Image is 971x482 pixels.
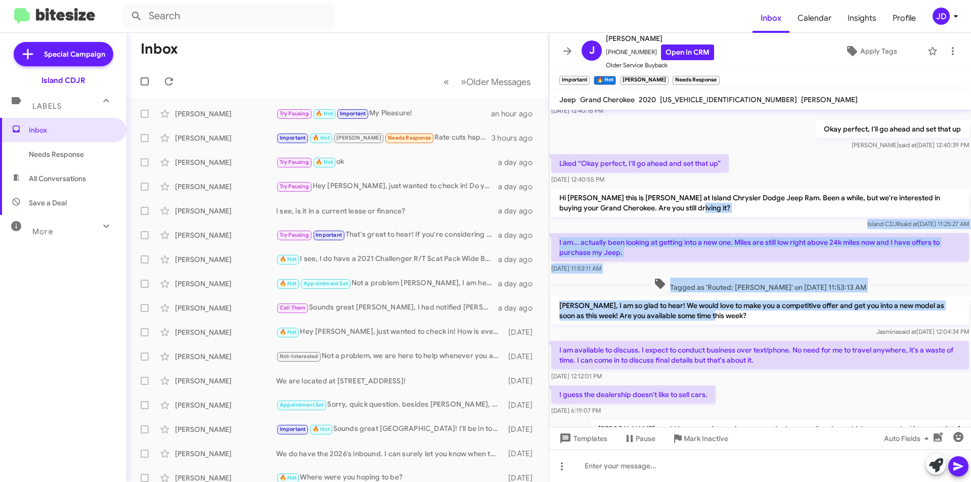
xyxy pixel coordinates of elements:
a: Profile [885,4,924,33]
div: Hey [PERSON_NAME], just wanted to check in! Do you have a moment [DATE]? [276,181,498,192]
span: said at [899,328,916,335]
div: Island CDJR [41,75,85,85]
div: [DATE] [503,449,541,459]
div: We are located at [STREET_ADDRESS]! [276,376,503,386]
small: [PERSON_NAME] [620,76,669,85]
span: [PERSON_NAME] [336,135,381,141]
span: [DATE] 12:40:55 PM [551,176,604,183]
span: Inbox [753,4,789,33]
span: [DATE] 12:40:16 PM [551,107,603,114]
span: 🔥 Hot [316,110,333,117]
small: 🔥 Hot [594,76,615,85]
span: Pause [636,429,655,448]
span: More [32,227,53,236]
p: [PERSON_NAME], I am so glad to hear! We would love to make you a competitive offer and get you in... [551,296,969,325]
button: Auto Fields [876,429,941,448]
span: Try Pausing [280,183,309,190]
nav: Page navigation example [438,71,537,92]
div: I see, is it in a current lease or finance? [276,206,498,216]
p: Hi [PERSON_NAME] this is [PERSON_NAME] at Island Chrysler Dodge Jeep Ram. Been a while, but we're... [551,189,969,217]
span: Important [280,426,306,432]
span: » [461,75,466,88]
span: J [589,42,595,59]
span: 🔥 Hot [313,135,330,141]
button: JD [924,8,960,25]
div: That's great to hear! If you're considering selling, we’d love to discuss the details further. Wh... [276,229,498,241]
span: said at [899,141,916,149]
div: a day ago [498,230,541,240]
span: [PERSON_NAME] [606,32,714,45]
a: Insights [840,4,885,33]
p: I guess the dealership doesn't like to sell cars. [551,385,716,404]
span: Apply Tags [860,42,897,60]
span: Island CDJR [DATE] 11:25:27 AM [867,220,969,228]
span: Jasmina [DATE] 12:04:34 PM [876,328,969,335]
input: Search [122,4,335,28]
div: Not a problem, we are here to help whenever you are ready! [276,350,503,362]
span: Appointment Set [280,402,324,408]
div: [PERSON_NAME] [175,230,276,240]
span: Jeep [559,95,576,104]
span: Inbox [29,125,115,135]
div: [PERSON_NAME] [175,254,276,265]
div: We do have the 2026's inbound. I can surely let you know when they arrive! [276,449,503,459]
span: said at [900,220,918,228]
div: [PERSON_NAME] [175,400,276,410]
div: Sorry, quick question. besides [PERSON_NAME], do you remember who you sat with? [276,399,503,411]
span: Older Service Buyback [606,60,714,70]
p: I am available to discuss. I expect to conduct business over text/phone. No need for me to travel... [551,341,969,369]
div: [PERSON_NAME] [175,303,276,313]
button: Next [455,71,537,92]
small: Important [559,76,590,85]
a: Open in CRM [661,45,714,60]
div: Hey [PERSON_NAME], just wanted to check in! How is everything? [276,326,503,338]
div: [DATE] [503,352,541,362]
span: « [444,75,449,88]
div: ok [276,156,498,168]
div: a day ago [498,157,541,167]
span: Labels [32,102,62,111]
span: Try Pausing [280,232,309,238]
span: Auto Fields [884,429,933,448]
span: [DATE] 6:19:07 PM [551,407,601,414]
span: [DATE] 11:53:11 AM [551,265,601,272]
div: JD [933,8,950,25]
span: Needs Response [29,149,115,159]
span: 🔥 Hot [280,474,297,481]
a: Calendar [789,4,840,33]
div: a day ago [498,279,541,289]
span: Call Them [280,304,306,311]
p: [PERSON_NAME] would love to assist you in a remote deal personally, what vehicle were you looking... [590,420,969,438]
span: 🔥 Hot [313,426,330,432]
button: Pause [615,429,664,448]
span: [PERSON_NAME] [801,95,858,104]
div: [PERSON_NAME] [175,157,276,167]
button: Mark Inactive [664,429,736,448]
span: 🔥 Hot [280,256,297,262]
div: an hour ago [491,109,541,119]
div: Sounds great [PERSON_NAME], I had notified [PERSON_NAME]. Was he able to reach you? [276,302,498,314]
div: [PERSON_NAME] [175,279,276,289]
a: Special Campaign [14,42,113,66]
span: Not-Interested [280,353,319,360]
button: Apply Tags [819,42,922,60]
span: Important [340,110,366,117]
p: I am... actually been looking at getting into a new one. Miles are still low right above 24k mile... [551,233,969,261]
span: Important [280,135,306,141]
small: Needs Response [673,76,719,85]
span: Grand Cherokee [580,95,635,104]
span: Older Messages [466,76,531,87]
span: [US_VEHICLE_IDENTIFICATION_NUMBER] [660,95,797,104]
span: Needs Response [388,135,431,141]
span: [DATE] 12:12:01 PM [551,372,602,380]
div: My Pleasure! [276,108,491,119]
span: Special Campaign [44,49,105,59]
p: Okay perfect, I'll go ahead and set that up [816,120,969,138]
div: I see, I do have a 2021 Challenger R/T Scat Pack Wide Body at around $47,000 but I will keep my e... [276,253,498,265]
span: 🔥 Hot [280,280,297,287]
div: [DATE] [503,424,541,434]
div: [DATE] [503,327,541,337]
